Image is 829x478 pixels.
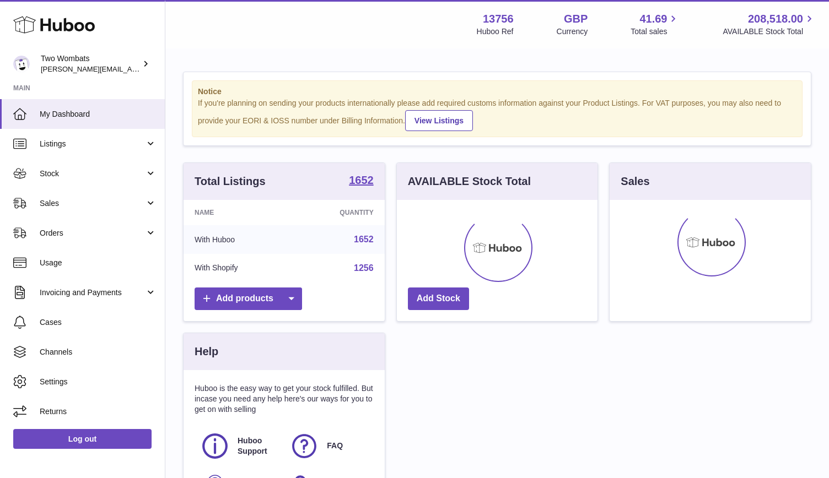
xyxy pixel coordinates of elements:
[354,263,374,273] a: 1256
[40,406,157,417] span: Returns
[631,26,680,37] span: Total sales
[639,12,667,26] span: 41.69
[405,110,473,131] a: View Listings
[195,287,302,310] a: Add products
[200,431,278,461] a: Huboo Support
[41,53,140,74] div: Two Wombats
[564,12,588,26] strong: GBP
[292,200,385,225] th: Quantity
[195,174,266,189] h3: Total Listings
[184,225,292,254] td: With Huboo
[40,169,145,179] span: Stock
[557,26,588,37] div: Currency
[195,344,218,359] h3: Help
[748,12,803,26] span: 208,518.00
[349,175,374,188] a: 1652
[40,139,145,149] span: Listings
[289,431,368,461] a: FAQ
[41,64,221,73] span: [PERSON_NAME][EMAIL_ADDRESS][DOMAIN_NAME]
[195,383,374,415] p: Huboo is the easy way to get your stock fulfilled. But incase you need any help here's our ways f...
[40,347,157,357] span: Channels
[40,317,157,328] span: Cases
[327,441,343,451] span: FAQ
[354,235,374,244] a: 1652
[408,287,469,310] a: Add Stock
[621,174,649,189] h3: Sales
[40,198,145,209] span: Sales
[198,98,796,131] div: If you're planning on sending your products internationally please add required customs informati...
[40,377,157,387] span: Settings
[477,26,514,37] div: Huboo Ref
[40,228,145,238] span: Orders
[184,254,292,283] td: With Shopify
[723,12,816,37] a: 208,518.00 AVAILABLE Stock Total
[13,429,152,449] a: Log out
[40,258,157,268] span: Usage
[13,56,30,72] img: alan@twowombats.com
[723,26,816,37] span: AVAILABLE Stock Total
[40,109,157,119] span: My Dashboard
[631,12,680,37] a: 41.69 Total sales
[483,12,514,26] strong: 13756
[238,436,277,457] span: Huboo Support
[349,175,374,186] strong: 1652
[184,200,292,225] th: Name
[198,86,796,97] strong: Notice
[40,287,145,298] span: Invoicing and Payments
[408,174,531,189] h3: AVAILABLE Stock Total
